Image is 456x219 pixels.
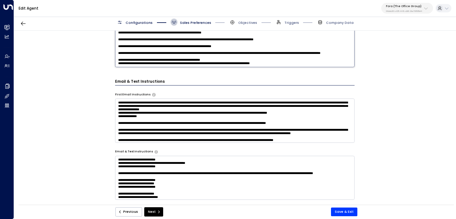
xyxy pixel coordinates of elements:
button: Previous [115,207,142,217]
span: Triggers [284,20,299,25]
span: Objectives [238,20,257,25]
button: Specify instructions for the agent's first email only, such as introductory content, special offe... [152,93,155,96]
button: Provide any specific instructions you want the agent to follow only when responding to leads via ... [154,150,158,153]
span: Company Data [326,20,354,25]
p: Fora (The Office Group) [386,4,422,8]
button: Next [144,207,163,217]
h3: Email & Text Instructions [115,79,355,85]
button: Fora (The Office Group)24bbb2f3-cf28-4415-a26f-20e170838bf4 [381,3,433,14]
span: Sales Preferences [180,20,211,25]
button: Save & Exit [331,208,357,216]
label: Email & Text Instructions [115,150,153,154]
label: First Email Instructions [115,93,151,97]
a: Edit Agent [19,6,38,11]
p: 24bbb2f3-cf28-4415-a26f-20e170838bf4 [386,10,422,12]
span: Configurations [126,20,153,25]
